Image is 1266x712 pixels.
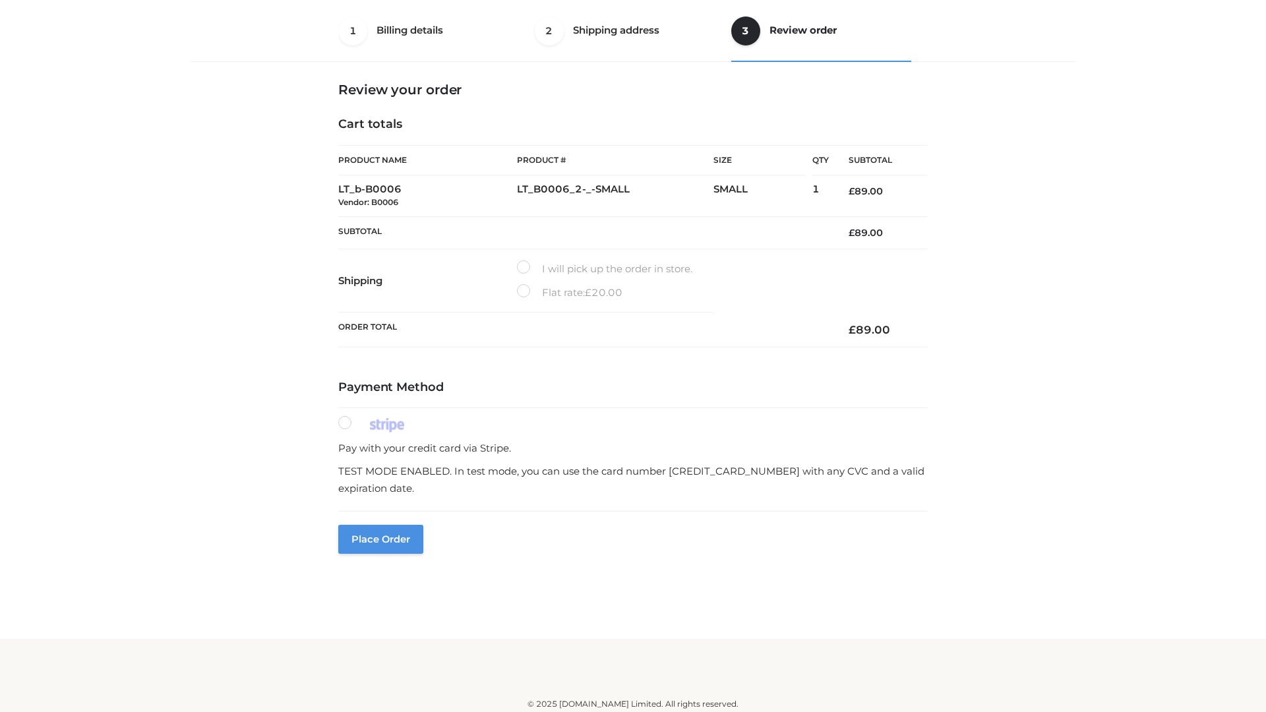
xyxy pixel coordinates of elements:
th: Qty [812,145,829,175]
label: I will pick up the order in store. [517,260,692,278]
th: Shipping [338,249,517,312]
h3: Review your order [338,82,928,98]
th: Product # [517,145,713,175]
bdi: 89.00 [849,227,883,239]
span: £ [849,323,856,336]
th: Subtotal [829,146,928,175]
span: £ [849,185,855,197]
td: LT_b-B0006 [338,175,517,217]
p: TEST MODE ENABLED. In test mode, you can use the card number [CREDIT_CARD_NUMBER] with any CVC an... [338,463,928,496]
td: 1 [812,175,829,217]
bdi: 89.00 [849,185,883,197]
h4: Cart totals [338,117,928,132]
th: Product Name [338,145,517,175]
th: Order Total [338,312,829,347]
h4: Payment Method [338,380,928,395]
small: Vendor: B0006 [338,197,398,207]
bdi: 89.00 [849,323,890,336]
span: £ [585,286,591,299]
th: Size [713,146,806,175]
label: Flat rate: [517,284,622,301]
button: Place order [338,525,423,554]
th: Subtotal [338,216,829,249]
p: Pay with your credit card via Stripe. [338,440,928,457]
td: SMALL [713,175,812,217]
bdi: 20.00 [585,286,622,299]
td: LT_B0006_2-_-SMALL [517,175,713,217]
span: £ [849,227,855,239]
div: © 2025 [DOMAIN_NAME] Limited. All rights reserved. [196,697,1070,711]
